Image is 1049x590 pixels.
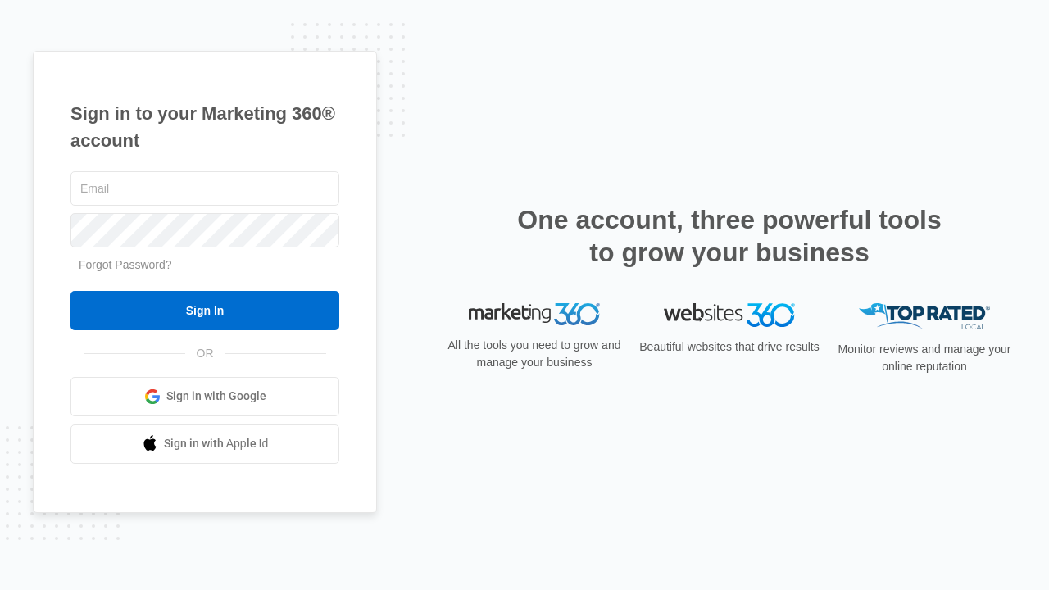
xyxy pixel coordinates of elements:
[70,291,339,330] input: Sign In
[79,258,172,271] a: Forgot Password?
[443,337,626,371] p: All the tools you need to grow and manage your business
[70,377,339,416] a: Sign in with Google
[512,203,947,269] h2: One account, three powerful tools to grow your business
[164,435,269,452] span: Sign in with Apple Id
[833,341,1016,375] p: Monitor reviews and manage your online reputation
[185,345,225,362] span: OR
[859,303,990,330] img: Top Rated Local
[70,424,339,464] a: Sign in with Apple Id
[166,388,266,405] span: Sign in with Google
[70,100,339,154] h1: Sign in to your Marketing 360® account
[664,303,795,327] img: Websites 360
[70,171,339,206] input: Email
[469,303,600,326] img: Marketing 360
[638,338,821,356] p: Beautiful websites that drive results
